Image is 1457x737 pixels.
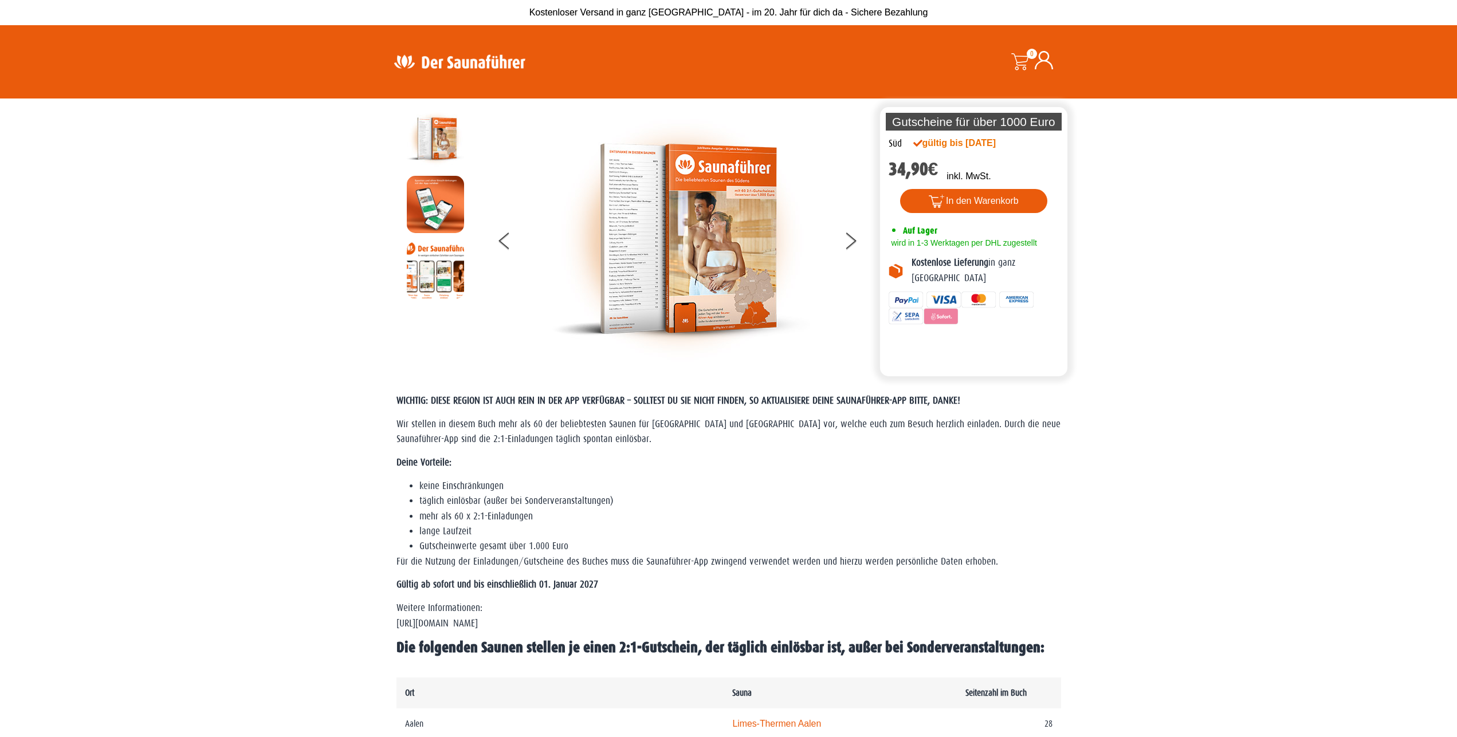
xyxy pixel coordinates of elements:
li: lange Laufzeit [419,524,1061,539]
img: Anleitung7tn [407,242,464,299]
li: keine Einschränkungen [419,479,1061,494]
span: wird in 1-3 Werktagen per DHL zugestellt [889,238,1037,247]
span: Die folgenden Saunen stellen je einen 2:1-Gutschein, der täglich einlösbar ist, außer bei Sonderv... [396,639,1044,656]
li: mehr als 60 x 2:1-Einladungen [419,509,1061,524]
img: der-saunafuehrer-2025-sued [407,110,464,167]
span: WICHTIG: DIESE REGION IST AUCH REIN IN DER APP VERFÜGBAR – SOLLTEST DU SIE NICHT FINDEN, SO AKTUA... [396,395,960,406]
bdi: 34,90 [889,159,938,180]
p: Gutscheine für über 1000 Euro [886,113,1062,131]
b: Sauna [732,688,752,697]
p: Weitere Informationen: [URL][DOMAIN_NAME] [396,601,1061,631]
button: In den Warenkorb [900,189,1047,213]
p: in ganz [GEOGRAPHIC_DATA] [912,255,1059,286]
strong: Deine Vorteile: [396,457,451,468]
strong: Gültig ab sofort und bis einschließlich 01. Januar 2027 [396,579,598,590]
p: Für die Nutzung der Einladungen/Gutscheine des Buches muss die Saunaführer-App zwingend verwendet... [396,554,1061,569]
div: Süd [889,136,902,151]
b: Kostenlose Lieferung [912,257,988,268]
li: täglich einlösbar (außer bei Sonderveranstaltungen) [419,494,1061,509]
b: Seitenzahl im Buch [965,688,1027,697]
li: Gutscheinwerte gesamt über 1.000 Euro [419,539,1061,554]
span: Auf Lager [903,225,937,236]
img: MOCKUP-iPhone_regional [407,176,464,233]
span: € [928,159,938,180]
span: Wir stellen in diesem Buch mehr als 60 der beliebtesten Saunen für [GEOGRAPHIC_DATA] und [GEOGRAP... [396,419,1061,444]
a: Limes-Thermen Aalen [732,719,821,728]
b: Ort [405,688,414,697]
p: inkl. MwSt. [947,170,991,183]
span: Kostenloser Versand in ganz [GEOGRAPHIC_DATA] - im 20. Jahr für dich da - Sichere Bezahlung [529,7,928,17]
span: 0 [1027,49,1037,59]
div: gültig bis [DATE] [913,136,1021,150]
img: der-saunafuehrer-2025-sued [552,110,810,368]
